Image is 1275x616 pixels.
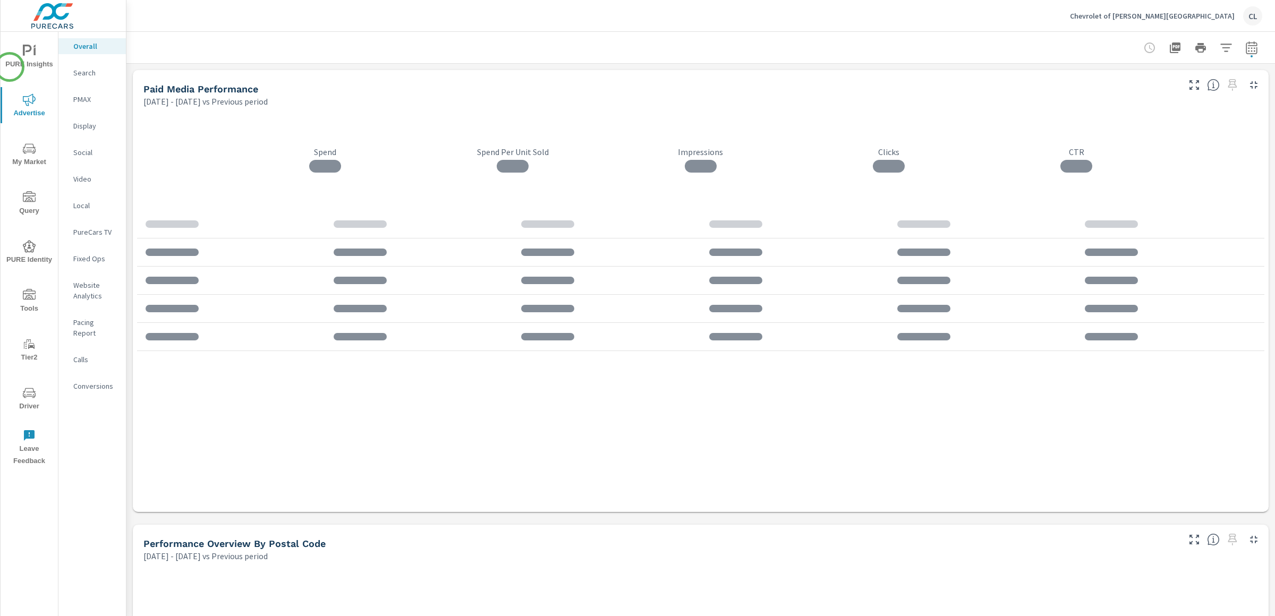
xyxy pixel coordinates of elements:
p: Calls [73,354,117,365]
p: PMAX [73,94,117,105]
span: Leave Feedback [4,429,55,467]
span: My Market [4,142,55,168]
div: PureCars TV [58,224,126,240]
span: Tools [4,289,55,315]
div: nav menu [1,32,58,472]
div: Website Analytics [58,277,126,304]
p: Impressions [607,147,795,157]
p: CTR [982,147,1170,157]
p: Fixed Ops [73,253,117,264]
div: Pacing Report [58,314,126,341]
span: Advertise [4,93,55,119]
h5: Performance Overview By Postal Code [143,538,326,549]
div: Social [58,144,126,160]
div: Video [58,171,126,187]
div: Display [58,118,126,134]
div: PMAX [58,91,126,107]
p: [DATE] - [DATE] vs Previous period [143,95,268,108]
button: Minimize Widget [1245,76,1262,93]
p: Website Analytics [73,280,117,301]
button: Print Report [1190,37,1211,58]
span: Tier2 [4,338,55,364]
div: CL [1243,6,1262,25]
span: Select a preset date range to save this widget [1224,531,1241,548]
p: Pacing Report [73,317,117,338]
p: [DATE] - [DATE] vs Previous period [143,550,268,562]
span: Understand performance data by postal code. Individual postal codes can be selected and expanded ... [1207,533,1220,546]
span: Query [4,191,55,217]
p: Video [73,174,117,184]
div: Calls [58,352,126,367]
p: Social [73,147,117,158]
p: Overall [73,41,117,52]
button: Make Fullscreen [1186,531,1203,548]
p: PureCars TV [73,227,117,237]
h5: Paid Media Performance [143,83,258,95]
span: Select a preset date range to save this widget [1224,76,1241,93]
p: Spend Per Unit Sold [419,147,607,157]
div: Local [58,198,126,213]
span: Driver [4,387,55,413]
button: "Export Report to PDF" [1164,37,1186,58]
div: Fixed Ops [58,251,126,267]
button: Minimize Widget [1245,531,1262,548]
p: Spend [231,147,419,157]
p: Local [73,200,117,211]
div: Search [58,65,126,81]
div: Overall [58,38,126,54]
span: PURE Insights [4,45,55,71]
p: Clicks [795,147,983,157]
button: Make Fullscreen [1186,76,1203,93]
p: Chevrolet of [PERSON_NAME][GEOGRAPHIC_DATA] [1070,11,1235,21]
p: Display [73,121,117,131]
button: Select Date Range [1241,37,1262,58]
p: Conversions [73,381,117,391]
p: Search [73,67,117,78]
div: Conversions [58,378,126,394]
span: PURE Identity [4,240,55,266]
span: Understand performance metrics over the selected time range. [1207,79,1220,91]
button: Apply Filters [1215,37,1237,58]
